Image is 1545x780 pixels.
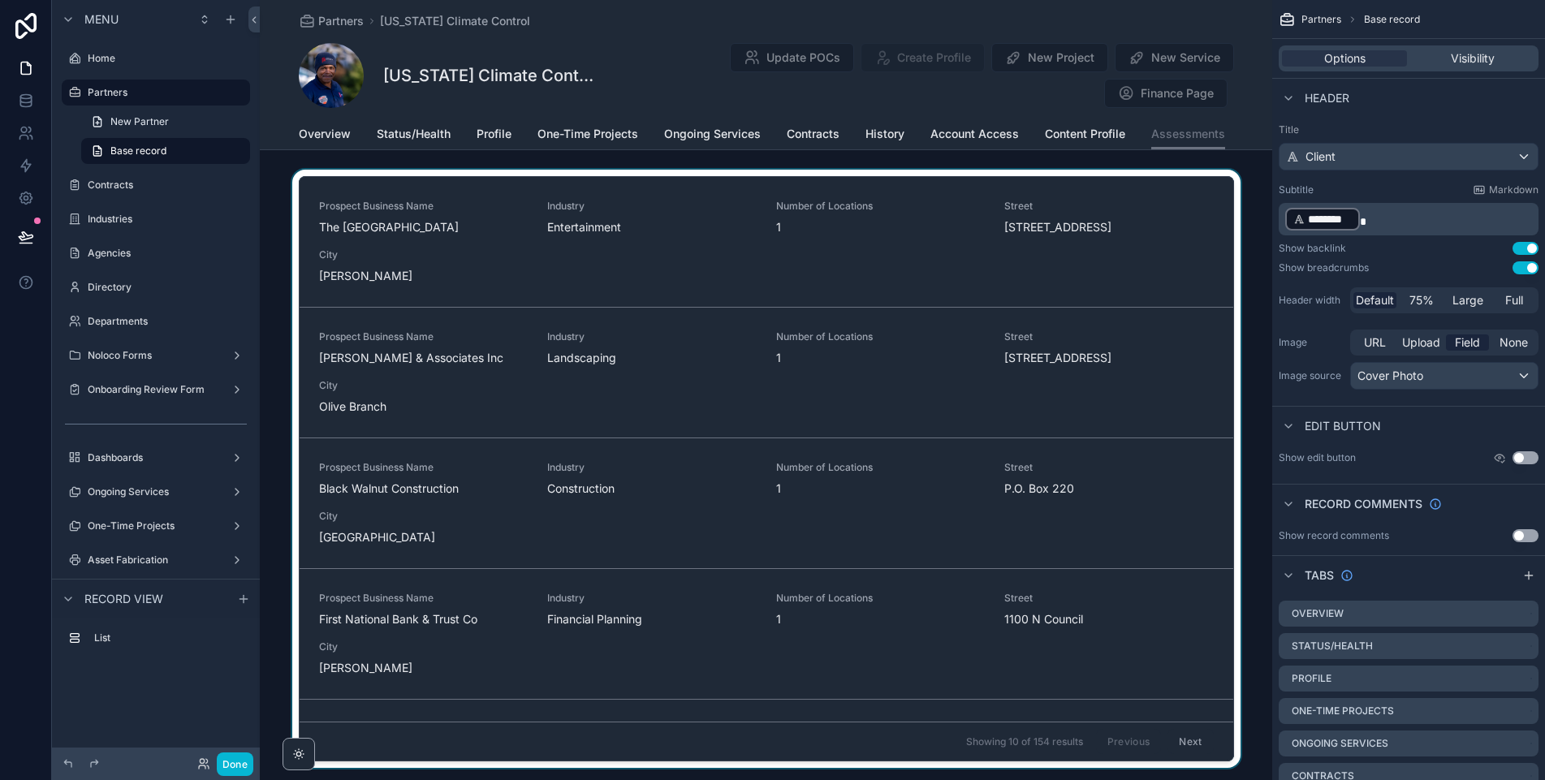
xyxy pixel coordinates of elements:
a: Agencies [62,240,250,266]
a: Content Profile [1045,119,1125,152]
span: URL [1364,334,1386,351]
a: Ongoing Services [664,119,761,152]
a: Profile [477,119,511,152]
a: Noloco Forms [62,343,250,368]
span: One-Time Projects [537,126,638,142]
label: Directory [88,281,247,294]
a: Industries [62,206,250,232]
a: Status/Health [377,119,451,152]
a: Asset Fabrication [62,547,250,573]
span: Record comments [1305,496,1422,512]
span: Record view [84,591,163,607]
span: Base record [110,144,166,157]
span: Cover Photo [1357,368,1423,384]
div: scrollable content [52,618,260,667]
label: Agencies [88,247,247,260]
span: Contracts [787,126,839,142]
label: Industries [88,213,247,226]
label: One-Time Projects [88,519,224,532]
span: Account Access [930,126,1019,142]
div: Show backlink [1279,242,1346,255]
label: List [94,631,244,644]
label: Status/Health [1292,640,1373,653]
button: Next [1167,729,1213,754]
a: Markdown [1473,183,1539,196]
span: Menu [84,11,119,28]
button: Done [217,752,253,776]
span: Partners [1301,13,1341,26]
label: Asset Fabrication [88,554,224,567]
button: Cover Photo [1350,362,1539,390]
label: Image source [1279,369,1344,382]
div: scrollable content [1279,203,1539,235]
span: None [1500,334,1528,351]
a: New Partner [81,109,250,135]
span: Content Profile [1045,126,1125,142]
span: Large [1452,292,1483,308]
label: Contracts [88,179,247,192]
span: Visibility [1451,50,1495,67]
span: Full [1505,292,1523,308]
span: New Partner [110,115,169,128]
span: Markdown [1489,183,1539,196]
span: Edit button [1305,418,1381,434]
span: Upload [1402,334,1440,351]
a: Ongoing Services [62,479,250,505]
span: Partners [318,13,364,29]
span: History [865,126,904,142]
label: Partners [88,86,240,99]
a: One-Time Projects [62,513,250,539]
a: Contracts [62,172,250,198]
label: Profile [1292,672,1331,685]
label: Onboarding Review Form [88,383,224,396]
a: Contracts [787,119,839,152]
span: Showing 10 of 154 results [966,735,1083,748]
span: 75% [1409,292,1434,308]
a: Onboarding Review Form [62,377,250,403]
span: Assessments [1151,126,1225,142]
span: Header [1305,90,1349,106]
button: Client [1279,143,1539,170]
a: Departments [62,308,250,334]
label: Title [1279,123,1539,136]
a: Account Access [930,119,1019,152]
label: Home [88,52,247,65]
span: Tabs [1305,567,1334,584]
div: Show record comments [1279,529,1389,542]
a: Dashboards [62,445,250,471]
span: Client [1305,149,1336,165]
span: Default [1356,292,1394,308]
label: Header width [1279,294,1344,307]
label: Ongoing Services [1292,737,1388,750]
a: History [865,119,904,152]
label: Noloco Forms [88,349,224,362]
span: Profile [477,126,511,142]
label: One-Time Projects [1292,705,1394,718]
a: Base record [81,138,250,164]
label: Ongoing Services [88,485,224,498]
label: Dashboards [88,451,224,464]
span: Field [1455,334,1480,351]
a: Assessments [1151,119,1225,150]
span: Overview [299,126,351,142]
span: Ongoing Services [664,126,761,142]
label: Image [1279,336,1344,349]
span: Base record [1364,13,1420,26]
div: Show breadcrumbs [1279,261,1369,274]
a: [US_STATE] Climate Control [380,13,530,29]
span: Status/Health [377,126,451,142]
a: One-Time Projects [537,119,638,152]
label: Subtitle [1279,183,1314,196]
label: Show edit button [1279,451,1356,464]
span: Options [1324,50,1366,67]
a: Directory [62,274,250,300]
a: Home [62,45,250,71]
a: Partners [62,80,250,106]
a: Overview [299,119,351,152]
a: Partners [299,13,364,29]
h1: [US_STATE] Climate Control [383,64,594,87]
label: Overview [1292,607,1344,620]
label: Departments [88,315,247,328]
